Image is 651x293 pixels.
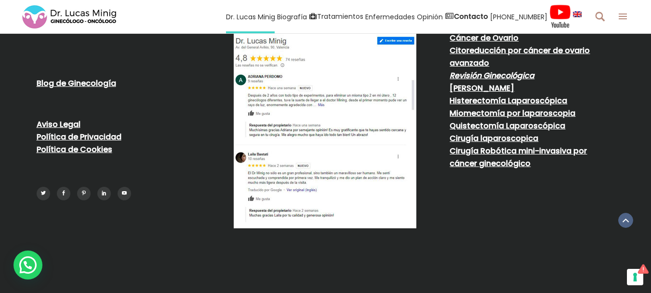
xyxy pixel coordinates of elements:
[490,11,547,22] span: [PHONE_NUMBER]
[226,11,275,22] span: Dr. Lucas Minig
[450,45,590,69] a: Citoreducción por cáncer de ovario avanzado
[450,120,565,131] a: Quistectomía Laparoscópica
[450,95,567,106] a: Histerectomía Laparoscópica
[450,145,587,169] a: Cirugía Robótica mini-invasiva por cáncer ginecológico
[450,32,518,43] a: Cáncer de Ovario
[549,4,571,28] img: Videos Youtube Ginecología
[573,11,582,17] img: language english
[454,12,488,21] strong: Contacto
[277,11,307,22] span: Biografía
[365,11,415,22] span: Enfermedades
[37,119,80,130] a: Aviso Legal
[450,133,538,144] a: Cirugía laparoscopica
[450,108,575,119] a: Miomectomía por laparoscopia
[417,11,443,22] span: Opinión
[37,144,112,155] a: Política de Cookies
[450,83,514,94] a: [PERSON_NAME]
[450,70,534,81] a: Revisión Ginecológica
[37,78,116,89] a: Blog de Ginecología
[317,11,363,22] span: Tratamientos
[37,131,121,142] a: Política de Privacidad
